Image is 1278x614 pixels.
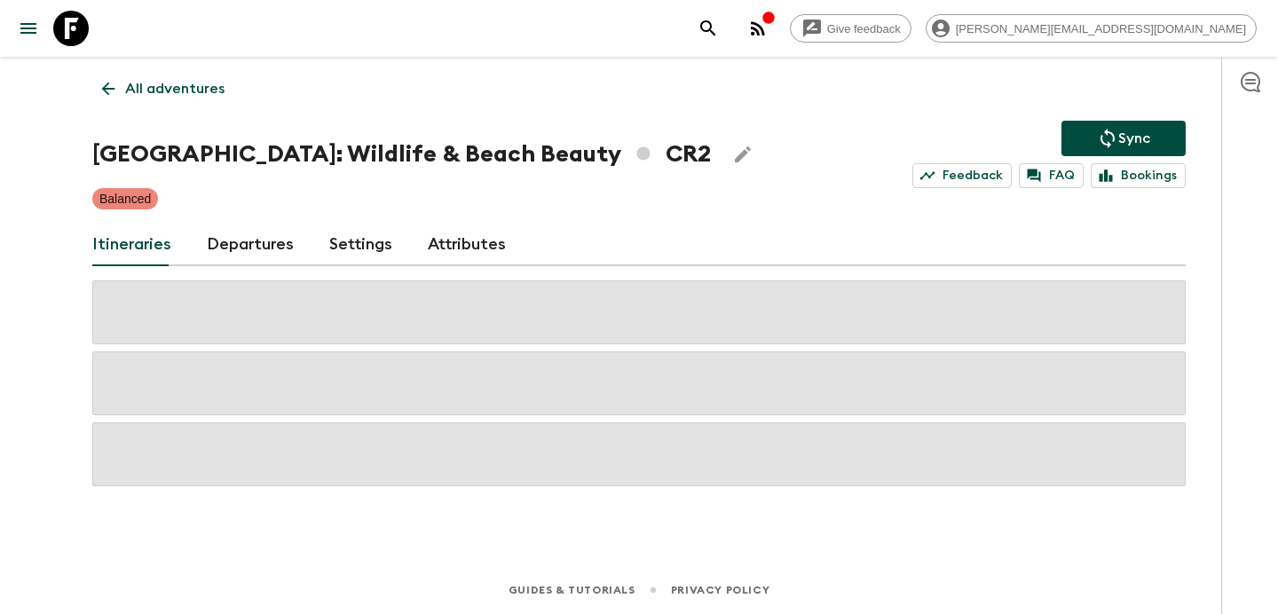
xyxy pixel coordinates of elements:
span: [PERSON_NAME][EMAIL_ADDRESS][DOMAIN_NAME] [946,22,1256,35]
p: Balanced [99,190,151,208]
a: Itineraries [92,224,171,266]
button: search adventures [690,11,726,46]
a: Attributes [428,224,506,266]
a: FAQ [1019,163,1084,188]
a: Privacy Policy [671,580,769,600]
a: Departures [207,224,294,266]
h1: [GEOGRAPHIC_DATA]: Wildlife & Beach Beauty CR2 [92,137,711,172]
a: Guides & Tutorials [509,580,635,600]
a: Settings [329,224,392,266]
button: Sync adventure departures to the booking engine [1061,121,1186,156]
button: Edit Adventure Title [725,137,761,172]
a: Give feedback [790,14,911,43]
span: Give feedback [817,22,911,35]
a: Bookings [1091,163,1186,188]
p: All adventures [125,78,225,99]
button: menu [11,11,46,46]
p: Sync [1118,128,1150,149]
a: All adventures [92,71,234,106]
div: [PERSON_NAME][EMAIL_ADDRESS][DOMAIN_NAME] [926,14,1257,43]
a: Feedback [912,163,1012,188]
